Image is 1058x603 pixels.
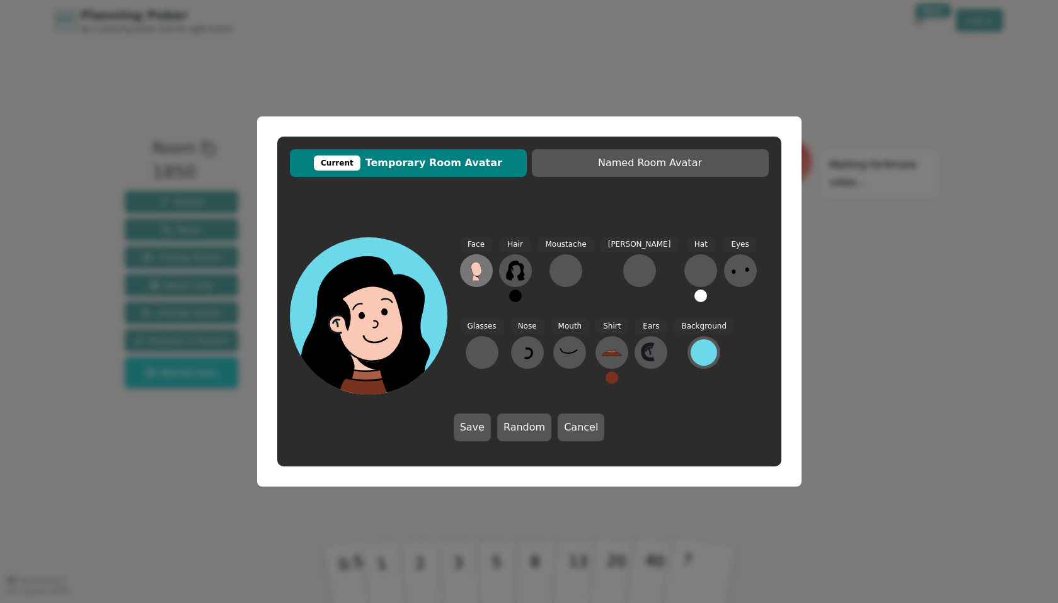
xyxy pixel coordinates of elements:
span: Face [460,237,492,252]
span: Moustache [538,237,594,252]
span: Shirt [595,319,628,334]
span: Glasses [460,319,504,334]
span: Hat [687,237,715,252]
button: Save [454,414,491,441]
span: Named Room Avatar [538,155,762,171]
span: Nose [510,319,544,334]
span: Background [674,319,734,334]
button: Named Room Avatar [532,149,769,177]
span: Hair [500,237,531,252]
span: [PERSON_NAME] [601,237,679,252]
button: Random [497,414,551,441]
span: Ears [635,319,667,334]
button: Cancel [558,414,604,441]
button: CurrentTemporary Room Avatar [290,149,527,177]
span: Temporary Room Avatar [296,155,520,171]
span: Mouth [551,319,590,334]
div: Current [314,155,360,171]
span: Eyes [723,237,756,252]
